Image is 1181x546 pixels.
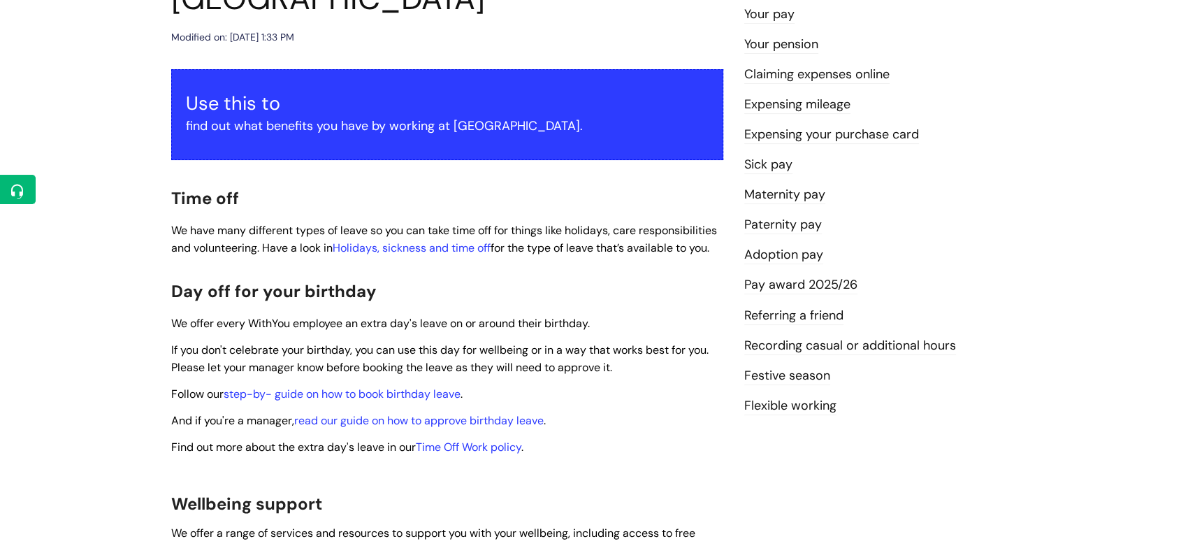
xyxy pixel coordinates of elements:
[744,307,843,325] a: Referring a friend
[186,115,709,137] p: find out what benefits you have by working at [GEOGRAPHIC_DATA].
[171,413,546,428] span: And if you're a manager, .
[744,186,825,204] a: Maternity pay
[744,216,822,234] a: Paternity pay
[224,387,461,401] a: step-by- guide on how to book birthday leave
[171,280,377,302] span: Day off for your birthday
[171,187,239,209] span: Time off
[744,276,857,294] a: Pay award 2025/26
[171,440,523,454] span: Find out more about the extra day's leave in our .
[744,126,919,144] a: Expensing your purchase card
[333,240,491,255] a: Holidays, sickness and time off
[171,493,322,515] span: Wellbeing support
[744,246,823,264] a: Adoption pay
[744,36,818,54] a: Your pension
[744,397,836,415] a: Flexible working
[744,156,792,174] a: Sick pay
[171,387,463,401] span: Follow our .
[416,440,521,454] a: Time Off Work policy
[294,413,544,428] a: read our guide on how to approve birthday leave
[171,316,590,331] span: We offer every WithYou employee an extra day's leave on or around their birthday.
[171,343,709,375] span: If you don't celebrate your birthday, you can use this day for wellbeing or in a way that works b...
[744,367,830,385] a: Festive season
[744,337,956,355] a: Recording casual or additional hours
[171,223,717,255] span: We have many different types of leave so you can take time off for things like holidays, care res...
[744,66,890,84] a: Claiming expenses online
[744,96,850,114] a: Expensing mileage
[186,92,709,115] h3: Use this to
[171,29,294,46] div: Modified on: [DATE] 1:33 PM
[744,6,795,24] a: Your pay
